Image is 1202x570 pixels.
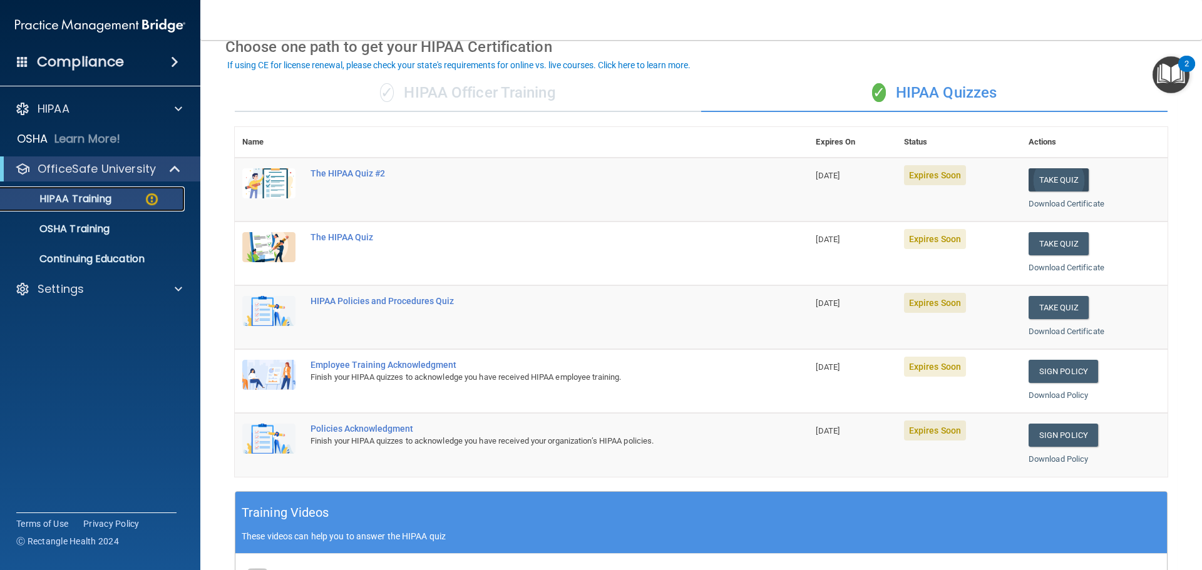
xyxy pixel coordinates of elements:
img: warning-circle.0cc9ac19.png [144,191,160,207]
div: HIPAA Officer Training [235,74,701,112]
p: HIPAA [38,101,69,116]
span: [DATE] [816,362,840,372]
span: Expires Soon [904,293,966,313]
a: Download Certificate [1029,263,1104,272]
p: Settings [38,282,84,297]
p: Learn More! [54,131,121,146]
span: Expires Soon [904,420,966,440]
div: Policies Acknowledgment [311,424,746,434]
a: Download Policy [1029,454,1089,464]
span: Expires Soon [904,229,966,249]
span: Ⓒ Rectangle Health 2024 [16,535,119,547]
span: Expires Soon [904,357,966,377]
button: If using CE for license renewal, please check your state's requirements for online vs. live cours... [225,59,692,71]
div: Finish your HIPAA quizzes to acknowledge you have received your organization’s HIPAA policies. [311,434,746,449]
p: OSHA Training [8,223,110,235]
div: 2 [1184,64,1189,80]
a: Download Certificate [1029,199,1104,208]
span: [DATE] [816,298,840,308]
a: Sign Policy [1029,360,1098,383]
span: ✓ [380,83,394,102]
button: Open Resource Center, 2 new notifications [1153,56,1189,93]
div: The HIPAA Quiz #2 [311,168,746,178]
h4: Compliance [37,53,124,71]
a: Sign Policy [1029,424,1098,447]
span: [DATE] [816,426,840,435]
span: Expires Soon [904,165,966,185]
div: HIPAA Policies and Procedures Quiz [311,296,746,306]
th: Name [235,127,303,158]
p: OSHA [17,131,48,146]
div: If using CE for license renewal, please check your state's requirements for online vs. live cours... [227,61,691,69]
a: Privacy Policy [83,517,140,530]
p: OfficeSafe University [38,161,156,176]
iframe: Drift Widget Chat Controller [985,481,1187,531]
div: HIPAA Quizzes [701,74,1168,112]
div: Finish your HIPAA quizzes to acknowledge you have received HIPAA employee training. [311,370,746,385]
button: Take Quiz [1029,168,1089,191]
a: HIPAA [15,101,182,116]
button: Take Quiz [1029,296,1089,319]
th: Actions [1021,127,1168,158]
span: ✓ [872,83,886,102]
span: [DATE] [816,235,840,244]
button: Take Quiz [1029,232,1089,255]
a: OfficeSafe University [15,161,182,176]
th: Status [896,127,1021,158]
span: [DATE] [816,171,840,180]
div: Employee Training Acknowledgment [311,360,746,370]
a: Settings [15,282,182,297]
p: Continuing Education [8,253,179,265]
p: These videos can help you to answer the HIPAA quiz [242,531,1161,541]
a: Terms of Use [16,517,68,530]
p: HIPAA Training [8,193,111,205]
img: PMB logo [15,13,185,38]
div: Choose one path to get your HIPAA Certification [225,29,1177,65]
h5: Training Videos [242,502,329,524]
a: Download Policy [1029,390,1089,400]
a: Download Certificate [1029,327,1104,336]
div: The HIPAA Quiz [311,232,746,242]
th: Expires On [808,127,896,158]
